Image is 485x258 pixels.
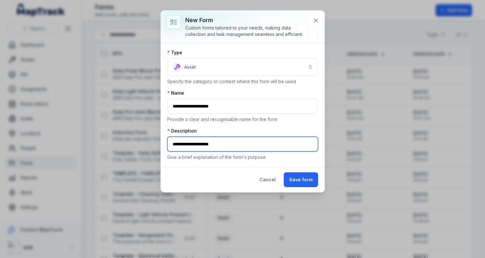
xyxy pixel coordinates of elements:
[167,58,318,76] button: Asset
[254,172,281,187] button: Cancel
[185,25,308,38] div: Custom forms tailored to your needs, making data collection and task management seamless and effi...
[167,116,318,123] p: Provide a clear and recognisable name for the form
[167,90,184,96] label: Name
[185,16,308,25] h3: New form
[284,172,318,187] button: Save form
[167,128,197,134] label: Description
[167,154,318,160] p: Give a brief explanation of the form's purpose
[167,49,182,56] label: Type
[167,78,318,85] p: Specify the category or context where this form will be used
